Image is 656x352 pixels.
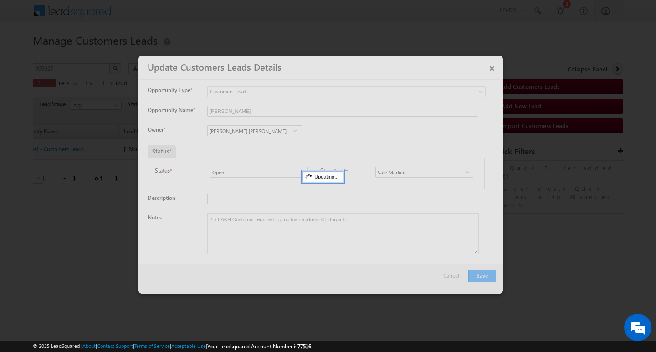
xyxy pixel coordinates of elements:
[297,343,311,350] span: 77516
[171,343,206,349] a: Acceptable Use
[15,48,38,60] img: d_60004797649_company_0_60004797649
[47,48,153,60] div: Chat with us now
[207,343,311,350] span: Your Leadsquared Account Number is
[149,5,171,26] div: Minimize live chat window
[124,281,165,293] em: Start Chat
[82,343,96,349] a: About
[97,343,133,349] a: Contact Support
[134,343,170,349] a: Terms of Service
[12,84,166,273] textarea: Type your message and hit 'Enter'
[302,171,343,182] div: Updating...
[33,342,311,351] span: © 2025 LeadSquared | | | | |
